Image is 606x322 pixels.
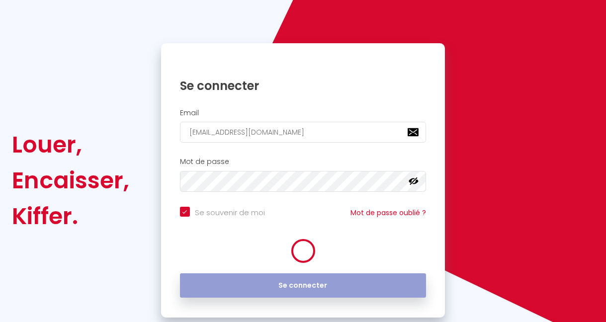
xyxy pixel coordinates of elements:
div: Louer, [12,127,130,162]
h2: Mot de passe [180,158,427,166]
h1: Se connecter [180,78,427,93]
a: Mot de passe oublié ? [350,208,426,218]
button: Se connecter [180,273,427,298]
input: Ton Email [180,122,427,143]
h2: Email [180,109,427,117]
div: Kiffer. [12,198,130,234]
div: Encaisser, [12,162,130,198]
